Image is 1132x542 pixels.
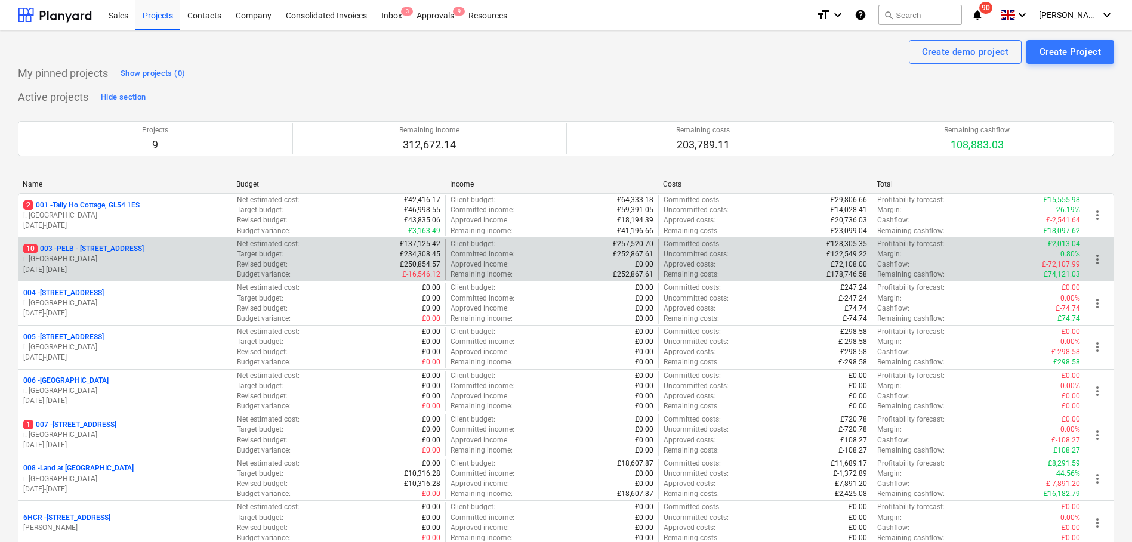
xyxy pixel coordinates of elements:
p: £0.00 [635,303,653,314]
p: £18,194.39 [617,215,653,225]
div: Show projects (0) [121,67,185,80]
p: £-7,891.20 [1046,479,1080,489]
p: Approved income : [451,215,509,225]
p: Approved income : [451,435,509,445]
p: £0.00 [635,347,653,357]
p: [DATE] - [DATE] [23,396,227,406]
p: [DATE] - [DATE] [23,221,227,231]
p: £10,316.28 [404,479,440,489]
span: more_vert [1090,472,1105,486]
p: My pinned projects [18,66,108,80]
p: Profitability forecast : [877,371,945,381]
p: Committed costs : [664,371,721,381]
p: Target budget : [237,425,283,435]
p: 001 - Tally Ho Cottage, GL54 1ES [23,200,140,210]
p: £0.00 [1062,327,1080,337]
p: [DATE] - [DATE] [23,352,227,363]
p: i. [GEOGRAPHIC_DATA] [23,430,227,440]
p: Uncommitted costs : [664,381,729,391]
p: Remaining cashflow : [877,226,945,236]
p: £0.00 [635,337,653,347]
button: Hide section [98,88,149,107]
p: Margin : [877,381,902,391]
div: Create demo project [922,44,1008,60]
p: £0.00 [635,381,653,391]
p: £-720.78 [838,425,867,435]
p: £18,607.87 [617,489,653,499]
div: 006 -[GEOGRAPHIC_DATA]i. [GEOGRAPHIC_DATA][DATE]-[DATE] [23,376,227,406]
div: Income [450,180,654,188]
p: £234,308.45 [400,249,440,259]
p: Committed costs : [664,459,721,469]
p: 0.00% [1060,293,1080,303]
div: Budget [236,180,440,188]
p: 44.56% [1056,469,1080,479]
p: Budget variance : [237,270,291,280]
p: Margin : [877,469,902,479]
p: Margin : [877,205,902,215]
p: £0.00 [422,459,440,469]
p: £0.00 [635,314,653,324]
p: Remaining income : [451,314,513,324]
p: Projects [142,125,168,135]
p: £137,125.42 [400,239,440,249]
p: 6HCR - [STREET_ADDRESS] [23,513,110,523]
p: £15,555.98 [1044,195,1080,205]
p: £247.24 [840,283,867,293]
p: Committed income : [451,337,514,347]
p: £0.00 [635,479,653,489]
p: i. [GEOGRAPHIC_DATA] [23,342,227,352]
span: 3 [401,7,413,16]
p: £0.00 [422,414,440,425]
p: Committed income : [451,469,514,479]
span: more_vert [1090,340,1105,354]
p: Net estimated cost : [237,283,300,293]
p: Remaining costs : [664,489,719,499]
p: 0.00% [1060,381,1080,391]
span: more_vert [1090,208,1105,222]
p: Uncommitted costs : [664,205,729,215]
p: £0.00 [849,391,867,401]
p: Net estimated cost : [237,327,300,337]
p: Committed income : [451,293,514,303]
p: £0.00 [849,401,867,411]
p: Margin : [877,337,902,347]
p: £0.00 [635,293,653,303]
span: 2 [23,200,33,210]
p: Committed costs : [664,195,721,205]
p: Remaining income : [451,489,513,499]
p: Cashflow : [877,215,909,225]
p: £0.00 [635,327,653,337]
p: £0.00 [422,391,440,401]
p: Uncommitted costs : [664,337,729,347]
p: Approved costs : [664,479,715,489]
div: 2001 -Tally Ho Cottage, GL54 1ESi. [GEOGRAPHIC_DATA][DATE]-[DATE] [23,200,227,231]
p: £0.00 [422,314,440,324]
p: £0.00 [1062,283,1080,293]
p: Target budget : [237,337,283,347]
span: more_vert [1090,252,1105,267]
p: £252,867.61 [613,270,653,280]
p: Budget variance : [237,401,291,411]
p: Budget variance : [237,357,291,367]
p: 26.19% [1056,205,1080,215]
p: Target budget : [237,293,283,303]
p: Revised budget : [237,303,288,314]
p: Committed income : [451,381,514,391]
p: £-2,541.64 [1046,215,1080,225]
p: Uncommitted costs : [664,469,729,479]
p: £41,196.66 [617,226,653,236]
p: Target budget : [237,249,283,259]
p: £0.00 [1062,371,1080,381]
p: £0.00 [1062,414,1080,425]
p: [DATE] - [DATE] [23,440,227,450]
p: £0.00 [849,371,867,381]
p: Approved costs : [664,259,715,270]
p: £0.00 [635,425,653,435]
p: £0.00 [422,283,440,293]
p: Approved costs : [664,391,715,401]
p: £108.27 [1053,445,1080,456]
p: Approved costs : [664,215,715,225]
p: Committed costs : [664,283,721,293]
p: Client budget : [451,459,495,469]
